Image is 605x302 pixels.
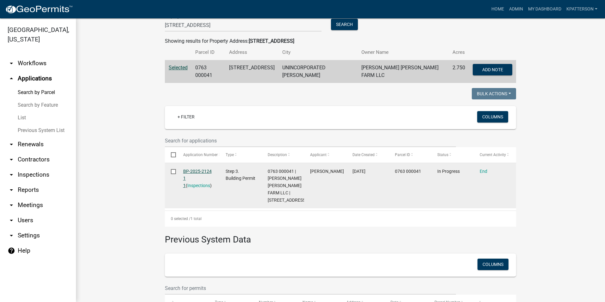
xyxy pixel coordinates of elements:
[183,168,214,189] div: ( )
[477,111,508,123] button: Columns
[249,38,294,44] strong: [STREET_ADDRESS]
[395,153,410,157] span: Parcel ID
[472,88,516,99] button: Bulk Actions
[477,259,508,270] button: Columns
[8,201,15,209] i: arrow_drop_down
[183,153,218,157] span: Application Number
[177,147,219,162] datatable-header-cell: Application Number
[395,169,421,174] span: 0763 000041
[489,3,507,15] a: Home
[389,147,431,162] datatable-header-cell: Parcel ID
[352,153,375,157] span: Date Created
[331,19,358,30] button: Search
[183,169,212,188] a: BP-2025-2124 1 1
[507,3,526,15] a: Admin
[8,247,15,255] i: help
[473,64,512,75] button: Add Note
[358,45,449,60] th: Owner Name
[219,147,262,162] datatable-header-cell: Type
[310,169,344,174] span: Bruce Hewett Jr
[165,37,516,45] div: Showing results for Property Address:
[346,147,389,162] datatable-header-cell: Date Created
[449,60,469,83] td: 2.750
[262,147,304,162] datatable-header-cell: Description
[278,60,358,83] td: UNINCORPORATED [PERSON_NAME]
[358,60,449,83] td: [PERSON_NAME] [PERSON_NAME] FARM LLC
[268,153,287,157] span: Description
[165,282,456,295] input: Search for permits
[278,45,358,60] th: City
[449,45,469,60] th: Acres
[480,169,487,174] a: End
[225,45,278,60] th: Address
[8,75,15,82] i: arrow_drop_up
[8,186,15,194] i: arrow_drop_down
[225,60,278,83] td: [STREET_ADDRESS]
[191,60,225,83] td: 0763 000041
[437,169,460,174] span: In Progress
[226,169,255,181] span: Step 3. Building Permit
[8,141,15,148] i: arrow_drop_down
[526,3,564,15] a: My Dashboard
[310,153,327,157] span: Applicant
[8,171,15,179] i: arrow_drop_down
[564,3,600,15] a: KPATTERSON
[226,153,234,157] span: Type
[165,147,177,162] datatable-header-cell: Select
[431,147,474,162] datatable-header-cell: Status
[187,183,210,188] a: Inspections
[165,227,516,246] h3: Previous System Data
[171,217,190,221] span: 0 selected /
[304,147,346,162] datatable-header-cell: Applicant
[474,147,516,162] datatable-header-cell: Current Activity
[8,232,15,239] i: arrow_drop_down
[480,153,506,157] span: Current Activity
[165,211,516,227] div: 1 total
[8,217,15,224] i: arrow_drop_down
[8,156,15,163] i: arrow_drop_down
[482,67,503,72] span: Add Note
[437,153,448,157] span: Status
[172,111,200,123] a: + Filter
[268,169,307,203] span: 0763 000041 | ANNIE MAE FARM LLC | 2334 SR 18 HWY
[169,65,188,71] a: Selected
[191,45,225,60] th: Parcel ID
[352,169,365,174] span: 10/08/2025
[165,134,456,147] input: Search for applications
[8,60,15,67] i: arrow_drop_down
